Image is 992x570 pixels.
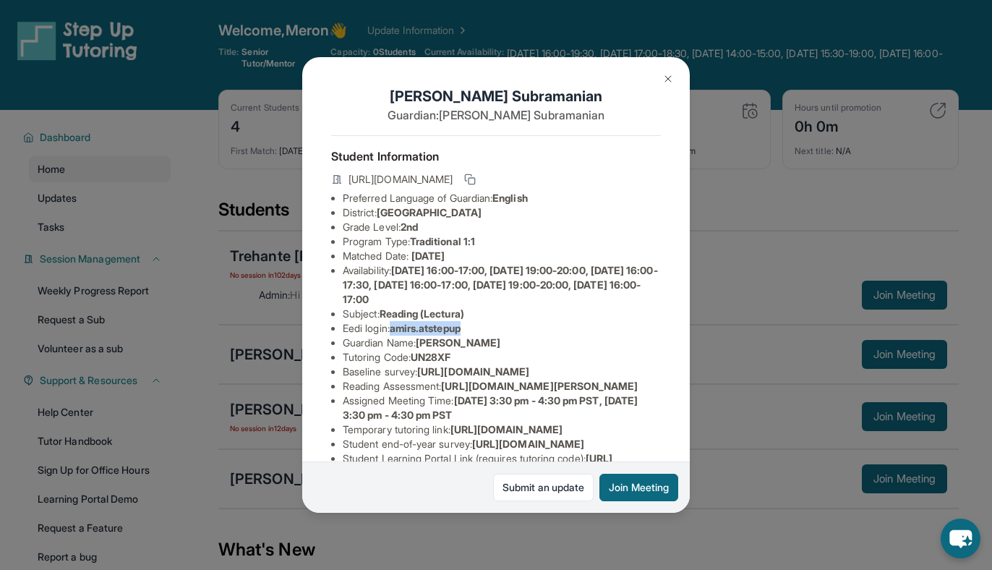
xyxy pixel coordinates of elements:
span: [URL][DOMAIN_NAME] [417,365,529,378]
span: [PERSON_NAME] [416,336,500,349]
li: Temporary tutoring link : [343,422,661,437]
li: Matched Date: [343,249,661,263]
span: [DATE] [411,250,445,262]
span: [GEOGRAPHIC_DATA] [377,206,482,218]
span: [URL][DOMAIN_NAME] [349,172,453,187]
h1: [PERSON_NAME] Subramanian [331,86,661,106]
li: Reading Assessment : [343,379,661,394]
li: Guardian Name : [343,336,661,350]
li: Student end-of-year survey : [343,437,661,451]
li: District: [343,205,661,220]
li: Baseline survey : [343,365,661,379]
li: Subject : [343,307,661,321]
li: Assigned Meeting Time : [343,394,661,422]
li: Grade Level: [343,220,661,234]
a: Submit an update [493,474,594,501]
span: [URL][DOMAIN_NAME] [450,423,563,435]
img: Close Icon [662,73,674,85]
span: amirs.atstepup [390,322,461,334]
button: chat-button [941,519,980,558]
span: Reading (Lectura) [380,307,464,320]
li: Availability: [343,263,661,307]
span: [URL][DOMAIN_NAME][PERSON_NAME] [441,380,638,392]
span: 2nd [401,221,418,233]
p: Guardian: [PERSON_NAME] Subramanian [331,106,661,124]
li: Eedi login : [343,321,661,336]
button: Copy link [461,171,479,188]
button: Join Meeting [599,474,678,501]
li: Preferred Language of Guardian: [343,191,661,205]
li: Program Type: [343,234,661,249]
span: [DATE] 3:30 pm - 4:30 pm PST, [DATE] 3:30 pm - 4:30 pm PST [343,394,638,421]
span: [URL][DOMAIN_NAME] [472,438,584,450]
span: [DATE] 16:00-17:00, [DATE] 19:00-20:00, [DATE] 16:00-17:30, [DATE] 16:00-17:00, [DATE] 19:00-20:0... [343,264,658,305]
span: Traditional 1:1 [410,235,475,247]
h4: Student Information [331,148,661,165]
span: UN28XF [411,351,450,363]
li: Tutoring Code : [343,350,661,365]
li: Student Learning Portal Link (requires tutoring code) : [343,451,661,480]
span: English [492,192,528,204]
